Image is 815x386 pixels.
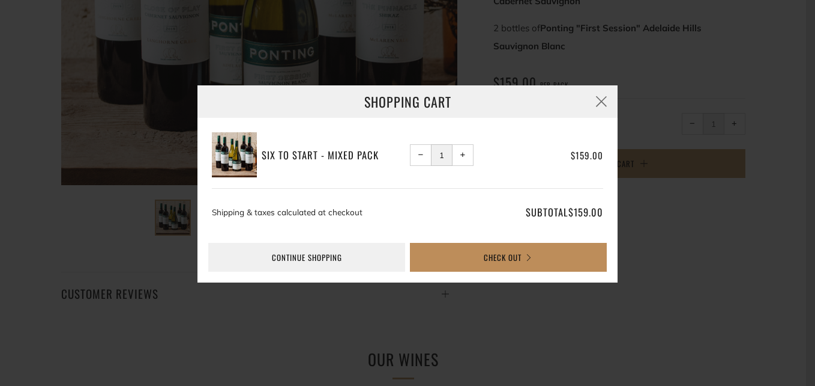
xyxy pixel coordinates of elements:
button: Close (Esc) [585,85,618,118]
a: Six To Start - Mixed Pack [262,146,406,164]
span: + [460,152,466,158]
span: − [418,152,424,158]
span: $159.00 [571,149,603,162]
input: quantity [431,144,453,166]
img: Six To Start - Mixed Pack [212,132,257,177]
h3: Shopping Cart [197,85,618,118]
button: Check Out [410,243,607,272]
a: Continue shopping [208,243,405,272]
p: Subtotal [476,203,603,221]
span: $159.00 [568,204,603,219]
p: Shipping & taxes calculated at checkout [212,203,471,221]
